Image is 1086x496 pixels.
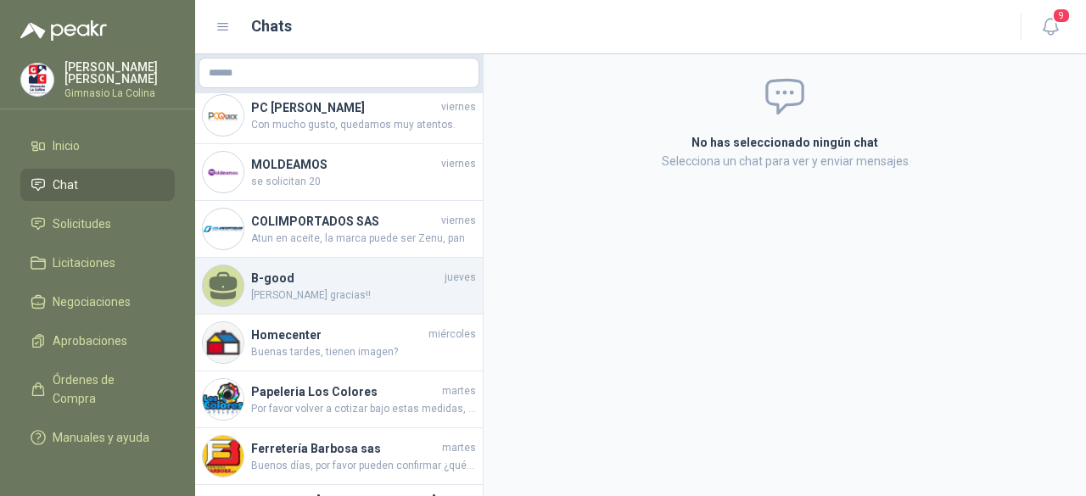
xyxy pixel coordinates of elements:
[195,428,483,485] a: Company LogoFerretería Barbosa sasmartesBuenos días, por favor pueden confirmar ¿qué medida y qué...
[251,174,476,190] span: se solicitan 20
[53,428,149,447] span: Manuales y ayuda
[251,117,476,133] span: Con mucho gusto, quedamos muy atentos.
[251,98,438,117] h4: PC [PERSON_NAME]
[20,286,175,318] a: Negociaciones
[53,293,131,311] span: Negociaciones
[195,315,483,371] a: Company LogoHomecentermiércolesBuenas tardes, tienen imagen?
[251,231,476,247] span: Atun en aceite, la marca puede ser Zenu, pan
[53,215,111,233] span: Solicitudes
[203,322,244,363] img: Company Logo
[445,270,476,286] span: jueves
[20,20,107,41] img: Logo peakr
[195,258,483,315] a: B-goodjueves[PERSON_NAME] gracias!!
[251,287,476,304] span: [PERSON_NAME] gracias!!
[251,212,438,231] h4: COLIMPORTADOS SAS
[251,439,439,458] h4: Ferretería Barbosa sas
[251,326,425,344] h4: Homecenter
[64,88,175,98] p: Gimnasio La Colina
[442,440,476,456] span: martes
[53,371,159,408] span: Órdenes de Compra
[251,269,441,287] h4: B-good
[203,95,244,136] img: Company Logo
[195,144,483,201] a: Company LogoMOLDEAMOSviernesse solicitan 20
[20,247,175,279] a: Licitaciones
[251,458,476,474] span: Buenos días, por favor pueden confirmar ¿qué medida y qué tipo de perno necesitan?
[441,156,476,172] span: viernes
[64,61,175,85] p: [PERSON_NAME] [PERSON_NAME]
[20,130,175,162] a: Inicio
[504,152,1066,170] p: Selecciona un chat para ver y enviar mensajes
[53,254,115,272] span: Licitaciones
[251,14,292,38] h1: Chats
[20,208,175,240] a: Solicitudes
[20,364,175,415] a: Órdenes de Compra
[251,382,439,401] h4: Papeleria Los Colores
[441,99,476,115] span: viernes
[53,137,80,155] span: Inicio
[504,133,1066,152] h2: No has seleccionado ningún chat
[203,436,244,476] img: Company Logo
[21,64,53,96] img: Company Logo
[53,332,127,350] span: Aprobaciones
[1035,12,1066,42] button: 9
[195,87,483,144] a: Company LogoPC [PERSON_NAME]viernesCon mucho gusto, quedamos muy atentos.
[251,155,438,174] h4: MOLDEAMOS
[195,201,483,258] a: Company LogoCOLIMPORTADOS SASviernesAtun en aceite, la marca puede ser Zenu, pan
[53,176,78,194] span: Chat
[251,344,476,360] span: Buenas tardes, tienen imagen?
[20,325,175,357] a: Aprobaciones
[20,169,175,201] a: Chat
[20,421,175,454] a: Manuales y ayuda
[203,209,244,249] img: Company Logo
[441,213,476,229] span: viernes
[428,326,476,343] span: miércoles
[203,152,244,192] img: Company Logo
[251,401,476,417] span: Por favor volver a cotizar bajo estas medidas, gracias.
[203,379,244,420] img: Company Logo
[1052,8,1071,24] span: 9
[442,383,476,399] span: martes
[195,371,483,428] a: Company LogoPapeleria Los ColoresmartesPor favor volver a cotizar bajo estas medidas, gracias.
